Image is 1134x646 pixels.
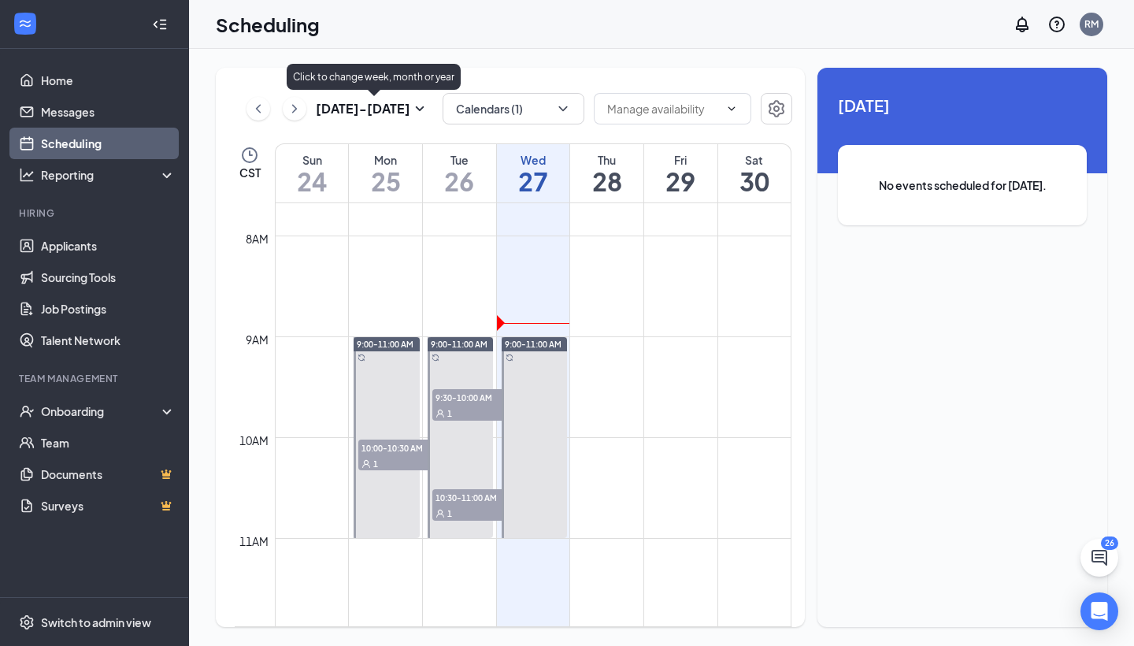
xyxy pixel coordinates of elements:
[570,168,643,195] h1: 28
[41,65,176,96] a: Home
[19,614,35,630] svg: Settings
[41,293,176,325] a: Job Postings
[276,152,348,168] div: Sun
[555,101,571,117] svg: ChevronDown
[216,11,320,38] h1: Scheduling
[607,100,719,117] input: Manage availability
[570,144,643,202] a: August 28, 2025
[349,144,422,202] a: August 25, 2025
[644,168,717,195] h1: 29
[276,168,348,195] h1: 24
[506,354,513,362] svg: Sync
[19,372,172,385] div: Team Management
[1047,15,1066,34] svg: QuestionInfo
[718,144,791,202] a: August 30, 2025
[316,100,410,117] h3: [DATE] - [DATE]
[435,509,445,518] svg: User
[41,427,176,459] a: Team
[1080,592,1118,630] div: Open Intercom Messenger
[41,262,176,293] a: Sourcing Tools
[435,409,445,418] svg: User
[432,389,511,405] span: 9:30-10:00 AM
[41,459,176,490] a: DocumentsCrown
[869,176,1055,194] span: No events scheduled for [DATE].
[718,168,791,195] h1: 30
[505,339,561,350] span: 9:00-11:00 AM
[246,97,270,121] button: ChevronLeft
[357,339,413,350] span: 9:00-11:00 AM
[570,152,643,168] div: Thu
[19,167,35,183] svg: Analysis
[432,489,511,505] span: 10:30-11:00 AM
[41,230,176,262] a: Applicants
[644,152,717,168] div: Fri
[250,99,266,118] svg: ChevronLeft
[718,152,791,168] div: Sat
[447,508,452,519] span: 1
[287,64,461,90] div: Click to change week, month or year
[497,168,570,195] h1: 27
[725,102,738,115] svg: ChevronDown
[497,152,570,168] div: Wed
[239,165,261,180] span: CST
[447,408,452,419] span: 1
[152,17,168,32] svg: Collapse
[287,99,302,118] svg: ChevronRight
[838,93,1087,117] span: [DATE]
[761,93,792,124] button: Settings
[443,93,584,124] button: Calendars (1)ChevronDown
[423,144,496,202] a: August 26, 2025
[19,403,35,419] svg: UserCheck
[423,168,496,195] h1: 26
[236,533,272,550] div: 11am
[373,459,378,470] span: 1
[243,331,272,348] div: 9am
[349,168,422,195] h1: 25
[349,152,422,168] div: Mon
[1080,539,1118,577] button: ChatActive
[41,490,176,522] a: SurveysCrown
[358,354,365,362] svg: Sync
[283,97,306,121] button: ChevronRight
[243,230,272,247] div: 8am
[423,152,496,168] div: Tue
[432,354,439,362] svg: Sync
[1101,536,1118,550] div: 26
[236,432,272,449] div: 10am
[41,614,151,630] div: Switch to admin view
[240,146,259,165] svg: Clock
[644,144,717,202] a: August 29, 2025
[41,96,176,128] a: Messages
[41,128,176,159] a: Scheduling
[1084,17,1099,31] div: RM
[17,16,33,32] svg: WorkstreamLogo
[497,144,570,202] a: August 27, 2025
[41,403,162,419] div: Onboarding
[431,339,487,350] span: 9:00-11:00 AM
[1013,15,1032,34] svg: Notifications
[767,99,786,118] svg: Settings
[276,144,348,202] a: August 24, 2025
[19,206,172,220] div: Hiring
[361,459,371,469] svg: User
[41,325,176,356] a: Talent Network
[358,440,437,455] span: 10:00-10:30 AM
[1090,548,1109,567] svg: ChatActive
[41,167,176,183] div: Reporting
[410,99,429,118] svg: SmallChevronDown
